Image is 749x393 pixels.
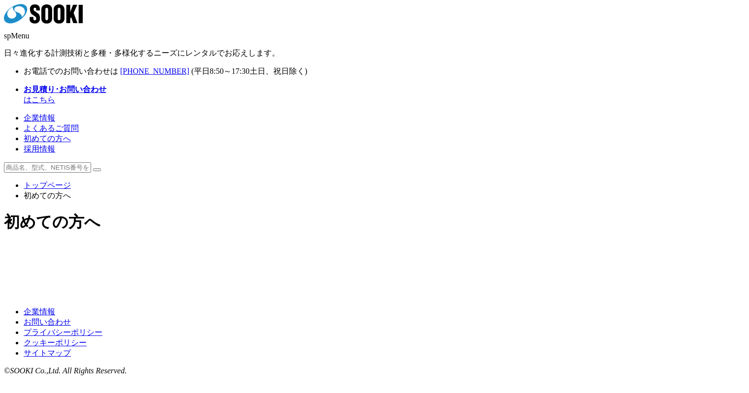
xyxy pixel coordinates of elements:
[24,338,87,347] a: クッキーポリシー
[4,366,745,375] address: ©SOOKI Co.,Ltd. All Rights Reserved.
[24,181,71,189] a: トップページ
[4,162,91,173] input: 商品名、型式、NETIS番号を入力してください
[24,85,106,93] strong: お見積り･お問い合わせ
[24,318,71,326] a: お問い合わせ
[210,67,224,75] span: 8:50
[24,349,71,357] a: サイトマップ
[120,67,189,75] a: [PHONE_NUMBER]
[24,67,118,75] span: お電話でのお問い合わせは
[191,67,307,75] span: (平日 ～ 土日、祝日除く)
[24,328,102,336] a: プライバシーポリシー
[4,212,745,233] h1: 初めての方へ
[4,31,30,40] span: spMenu
[24,124,79,132] a: よくあるご質問
[24,85,106,104] span: はこちら
[231,67,249,75] span: 17:30
[24,134,71,143] a: 初めての方へ
[4,48,745,59] p: 日々進化する計測技術と多種・多様化するニーズにレンタルでお応えします。
[24,145,55,153] a: 採用情報
[24,114,55,122] a: 企業情報
[24,191,745,201] li: 初めての方へ
[24,307,55,316] a: 企業情報
[24,85,106,104] a: お見積り･お問い合わせはこちら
